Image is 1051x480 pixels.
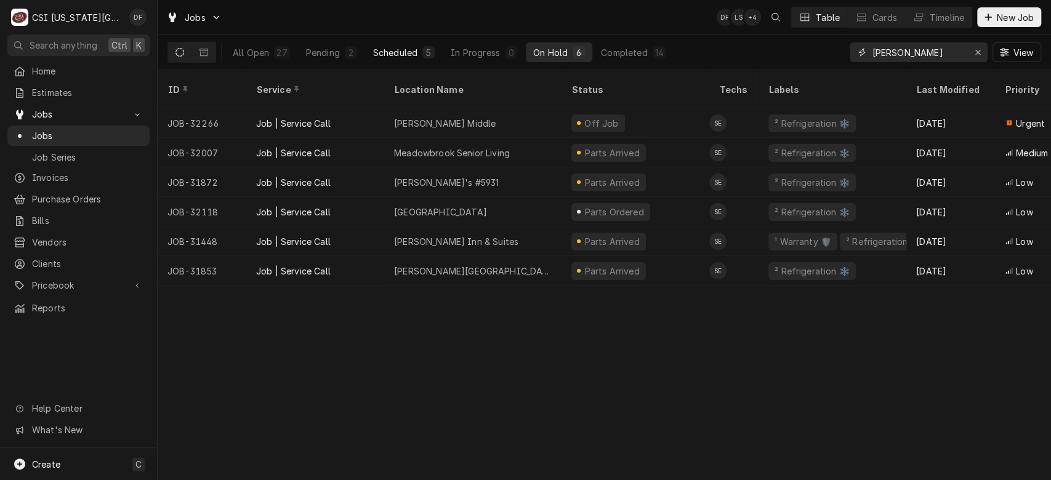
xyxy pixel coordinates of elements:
div: ² Refrigeration ❄️ [845,235,922,248]
div: + 4 [744,9,761,26]
a: Purchase Orders [7,189,150,209]
div: [DATE] [906,108,995,138]
div: Pending [306,46,340,59]
span: Help Center [32,402,142,415]
a: Go to Jobs [7,104,150,124]
div: C [11,9,28,26]
span: Purchase Orders [32,193,143,206]
span: Jobs [32,129,143,142]
span: New Job [994,11,1036,24]
div: CSI Kansas City's Avatar [11,9,28,26]
div: [DATE] [906,197,995,226]
div: CSI [US_STATE][GEOGRAPHIC_DATA] [32,11,123,24]
span: View [1010,46,1036,59]
span: Urgent [1016,117,1045,130]
div: Parts Arrived [583,235,641,248]
div: Parts Ordered [583,206,645,218]
div: ² Refrigeration ❄️ [773,146,851,159]
div: JOB-31872 [158,167,246,197]
span: What's New [32,423,142,436]
div: JOB-32007 [158,138,246,167]
input: Keyword search [872,42,964,62]
div: 6 [575,46,582,59]
div: Parts Arrived [583,265,641,278]
div: Job | Service Call [256,117,331,130]
div: [PERSON_NAME] Inn & Suites [394,235,518,248]
div: JOB-32118 [158,197,246,226]
span: Jobs [185,11,206,24]
span: Pricebook [32,279,125,292]
div: Location Name [394,83,549,96]
div: Scheduled [373,46,417,59]
div: [PERSON_NAME] Middle [394,117,496,130]
div: ² Refrigeration ❄️ [773,117,851,130]
div: LS [730,9,747,26]
div: Last Modified [916,83,983,96]
button: View [993,42,1041,62]
div: Steve Ethridge's Avatar [709,144,727,161]
div: Timeline [930,11,964,24]
div: Table [816,11,840,24]
div: [DATE] [906,256,995,286]
div: DF [129,9,147,26]
div: 2 [347,46,355,59]
div: Meadowbrook Senior Living [394,146,510,159]
div: [DATE] [906,138,995,167]
span: K [136,39,142,52]
div: SE [709,203,727,220]
div: 5 [425,46,432,59]
div: All Open [233,46,269,59]
span: Invoices [32,171,143,184]
div: Job | Service Call [256,146,331,159]
div: ² Refrigeration ❄️ [773,206,851,218]
div: ² Refrigeration ❄️ [773,265,851,278]
span: Job Series [32,151,143,164]
div: Steve Ethridge's Avatar [709,262,727,279]
a: Bills [7,210,150,231]
div: Completed [601,46,647,59]
div: 14 [655,46,664,59]
a: Job Series [7,147,150,167]
div: David Fannin's Avatar [129,9,147,26]
a: Jobs [7,126,150,146]
a: Reports [7,298,150,318]
div: Parts Arrived [583,146,641,159]
a: Invoices [7,167,150,188]
div: [GEOGRAPHIC_DATA] [394,206,487,218]
div: Job | Service Call [256,235,331,248]
div: ² Refrigeration ❄️ [773,176,851,189]
div: Labels [768,83,896,96]
a: Clients [7,254,150,274]
div: Job | Service Call [256,265,331,278]
a: Go to Help Center [7,398,150,418]
div: Job | Service Call [256,206,331,218]
div: JOB-32266 [158,108,246,138]
div: David Fannin's Avatar [716,9,733,26]
div: [PERSON_NAME][GEOGRAPHIC_DATA] [394,265,552,278]
span: Bills [32,214,143,227]
span: Vendors [32,236,143,249]
div: Steve Ethridge's Avatar [709,203,727,220]
div: Steve Ethridge's Avatar [709,233,727,250]
div: Off Job [582,117,620,130]
span: Clients [32,257,143,270]
div: JOB-31448 [158,226,246,256]
a: Vendors [7,232,150,252]
div: SE [709,262,727,279]
div: Cards [872,11,897,24]
button: Open search [766,7,786,27]
div: Service [256,83,372,96]
div: [DATE] [906,226,995,256]
div: In Progress [451,46,500,59]
span: Ctrl [111,39,127,52]
div: On Hold [533,46,568,59]
a: Go to Jobs [161,7,227,28]
div: SE [709,174,727,191]
div: ID [167,83,234,96]
span: Reports [32,302,143,314]
div: ¹ Warranty 🛡️ [773,235,832,248]
div: Parts Arrived [583,176,641,189]
span: Low [1016,265,1033,278]
a: Go to Pricebook [7,275,150,295]
div: Lindy Springer's Avatar [730,9,747,26]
